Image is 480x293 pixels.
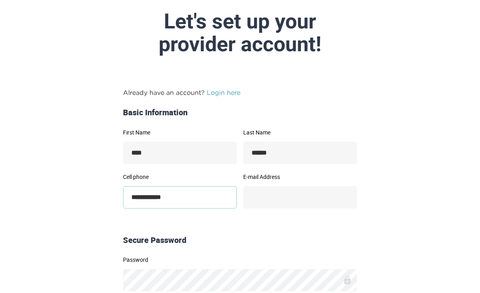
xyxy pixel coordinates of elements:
[243,174,357,180] label: E-mail Address
[123,257,357,263] label: Password
[120,107,360,118] div: Basic Information
[123,130,237,135] label: First Name
[51,10,429,56] div: Let's set up your provider account!
[123,174,237,180] label: Cell phone
[243,130,357,135] label: Last Name
[207,89,240,96] a: Login here
[123,88,357,97] p: Already have an account?
[120,235,360,246] div: Secure Password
